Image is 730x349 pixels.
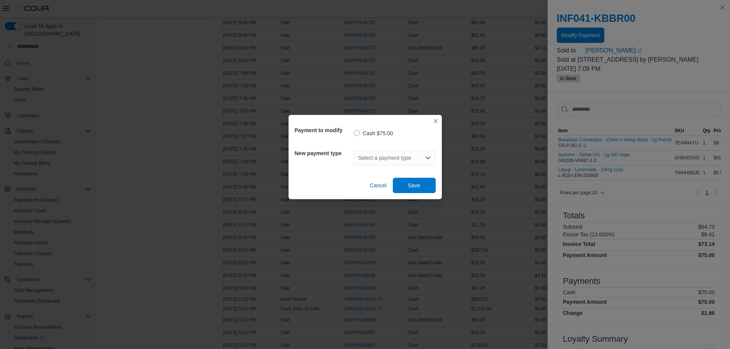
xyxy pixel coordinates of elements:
[425,155,431,161] button: Open list of options
[354,129,393,138] label: Cash $75.00
[370,182,387,189] span: Cancel
[358,153,359,162] input: Accessible screen reader label
[367,178,390,193] button: Cancel
[431,116,440,126] button: Closes this modal window
[393,178,436,193] button: Save
[408,182,420,189] span: Save
[295,146,352,161] h5: New payment type
[295,123,352,138] h5: Payment to modify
